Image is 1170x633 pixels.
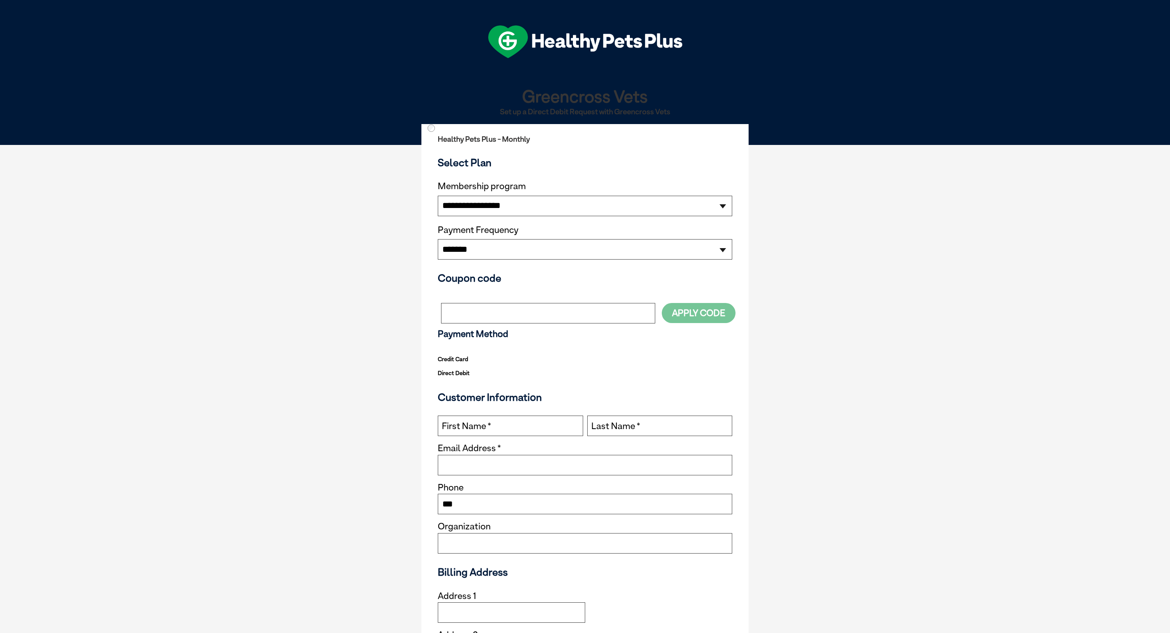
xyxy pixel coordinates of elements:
[438,483,464,492] label: Phone
[438,443,501,453] label: Email Address *
[438,591,476,601] label: Address 1
[438,156,732,169] h3: Select Plan
[488,25,682,58] img: hpp-logo-landscape-green-white.png
[662,303,735,323] button: Apply Code
[438,522,491,531] label: Organization
[428,124,435,132] input: Direct Debit
[438,354,468,364] label: Credit Card
[438,566,732,578] h3: Billing Address
[425,87,745,105] h1: Greencross Vets
[425,108,745,116] h2: Set up a Direct Debit Request with Greencross Vets
[438,391,732,403] h3: Customer Information
[438,272,732,284] h3: Coupon code
[438,135,732,143] h2: Healthy Pets Plus - Monthly
[438,368,470,378] label: Direct Debit
[438,329,732,339] h3: Payment Method
[438,225,518,235] label: Payment Frequency
[591,421,640,432] label: Last Name *
[442,421,491,432] label: First Name *
[438,181,732,192] label: Membership program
